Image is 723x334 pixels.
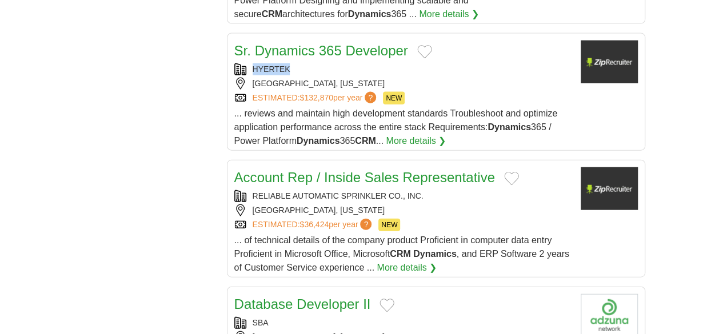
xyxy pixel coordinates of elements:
a: Account Rep / Inside Sales Representative [234,170,495,185]
span: ... reviews and maintain high development standards Troubleshoot and optimize application perform... [234,108,558,146]
button: Add to favorite jobs [417,45,432,59]
strong: Dynamics [413,249,457,259]
strong: Dynamics [488,122,531,132]
span: ? [360,219,372,230]
strong: CRM [355,136,376,146]
span: NEW [383,92,405,104]
a: More details ❯ [386,134,446,148]
img: Company logo [581,167,638,210]
button: Add to favorite jobs [504,172,519,186]
div: [GEOGRAPHIC_DATA], [US_STATE] [234,204,572,216]
strong: Dynamics [348,9,392,19]
strong: CRM [262,9,282,19]
strong: CRM [390,249,410,259]
a: Sr. Dynamics 365 Developer [234,43,408,58]
span: $36,424 [299,220,329,229]
img: Company logo [581,41,638,83]
div: RELIABLE AUTOMATIC SPRINKLER CO., INC. [234,190,572,202]
span: NEW [378,219,400,231]
div: [GEOGRAPHIC_DATA], [US_STATE] [234,78,572,90]
a: More details ❯ [419,7,479,21]
button: Add to favorite jobs [380,299,394,312]
strong: Dynamics [297,136,340,146]
a: ESTIMATED:$36,424per year? [253,219,374,231]
div: HYERTEK [234,63,572,75]
a: More details ❯ [377,261,437,275]
span: ... of technical details of the company product Proficient in computer data entry Proficient in M... [234,235,569,272]
span: $132,870 [299,93,333,102]
span: ? [365,92,376,103]
a: Database Developer II [234,296,371,312]
div: SBA [234,317,572,329]
a: ESTIMATED:$132,870per year? [253,92,379,104]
